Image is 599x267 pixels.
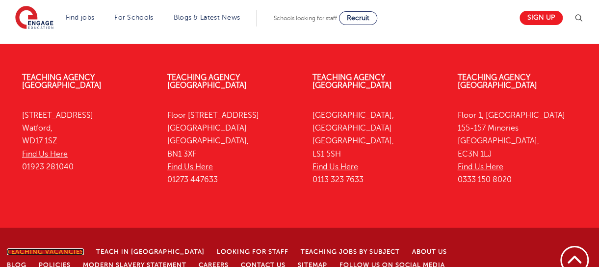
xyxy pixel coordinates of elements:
span: Recruit [347,14,369,22]
a: Find Us Here [22,150,68,159]
p: [GEOGRAPHIC_DATA], [GEOGRAPHIC_DATA] [GEOGRAPHIC_DATA], LS1 5SH 0113 323 7633 [313,109,443,187]
a: Find jobs [66,14,95,21]
a: About Us [412,248,447,255]
a: Teaching Vacancies [7,248,84,255]
a: Find Us Here [313,162,358,171]
a: Teach in [GEOGRAPHIC_DATA] [96,248,205,255]
span: Schools looking for staff [274,15,337,22]
a: Teaching Agency [GEOGRAPHIC_DATA] [167,73,247,90]
a: Teaching Agency [GEOGRAPHIC_DATA] [22,73,102,90]
a: Looking for staff [217,248,288,255]
a: Blogs & Latest News [174,14,240,21]
a: Find Us Here [457,162,503,171]
a: Find Us Here [167,162,213,171]
p: Floor 1, [GEOGRAPHIC_DATA] 155-157 Minories [GEOGRAPHIC_DATA], EC3N 1LJ 0333 150 8020 [457,109,588,187]
a: Recruit [339,11,377,25]
a: For Schools [114,14,153,21]
a: Sign up [520,11,563,25]
img: Engage Education [15,6,53,30]
a: Teaching Agency [GEOGRAPHIC_DATA] [313,73,392,90]
a: Teaching Agency [GEOGRAPHIC_DATA] [457,73,537,90]
p: [STREET_ADDRESS] Watford, WD17 1SZ 01923 281040 [22,109,153,173]
p: Floor [STREET_ADDRESS] [GEOGRAPHIC_DATA] [GEOGRAPHIC_DATA], BN1 3XF 01273 447633 [167,109,298,187]
a: Teaching jobs by subject [301,248,400,255]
